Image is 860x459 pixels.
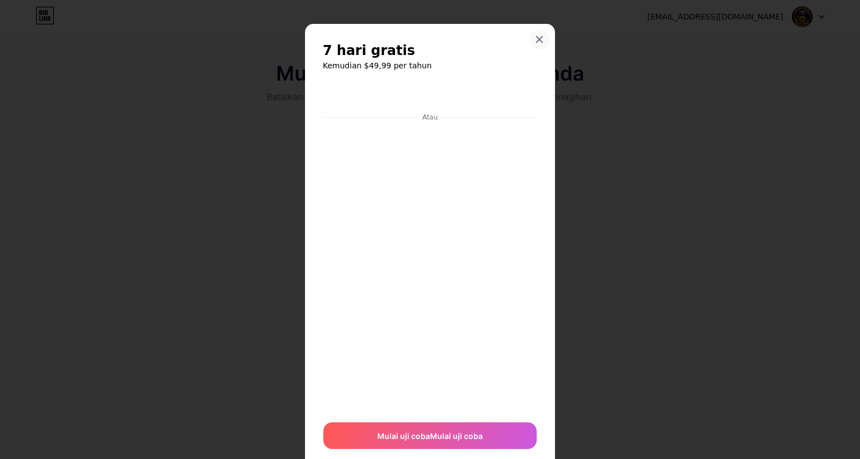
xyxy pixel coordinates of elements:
[321,123,539,411] iframe: Bingkai input pembayaran aman
[323,61,432,70] font: Kemudian $49,99 per tahun
[430,431,483,441] font: Mulai uji coba
[377,431,430,441] font: Mulai uji coba
[323,83,537,109] iframe: Bingkai tombol pembayaran aman
[323,43,415,58] font: 7 hari gratis
[422,113,438,121] font: Atau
